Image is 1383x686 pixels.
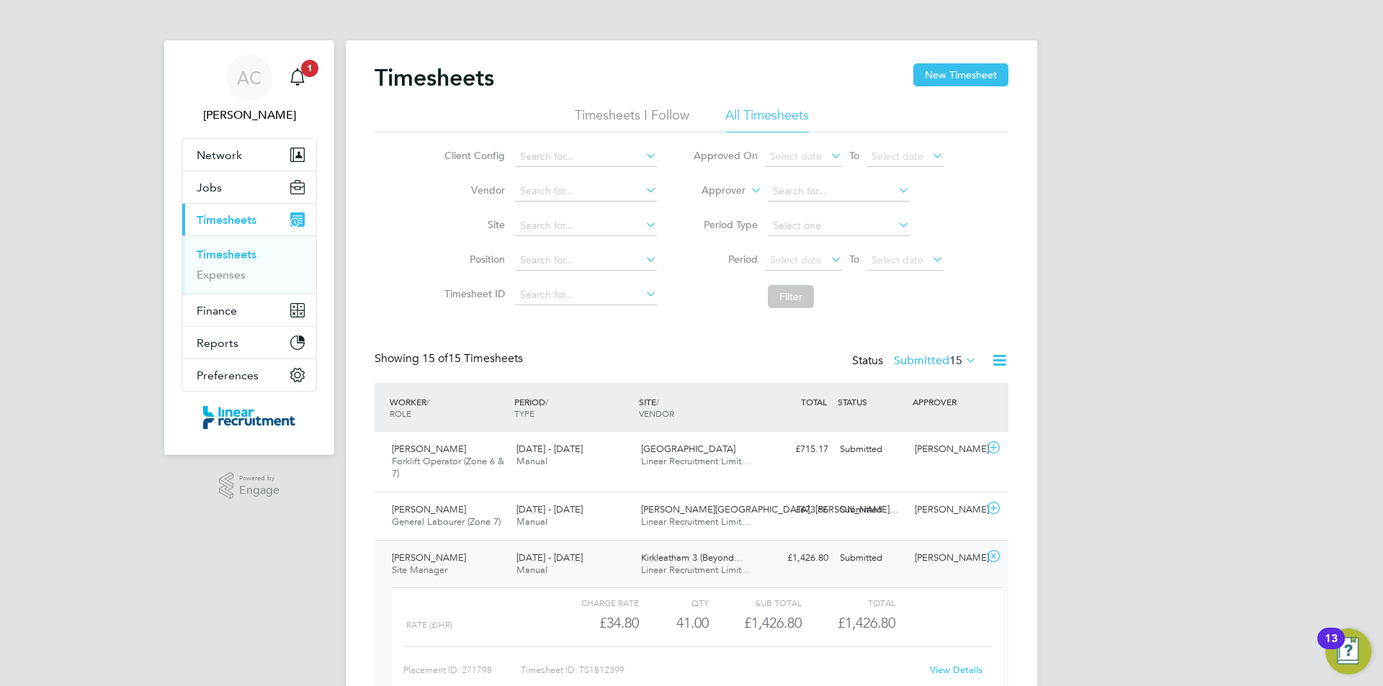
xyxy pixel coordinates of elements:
[834,389,909,415] div: STATUS
[392,443,466,455] span: [PERSON_NAME]
[197,148,242,162] span: Network
[575,107,689,132] li: Timesheets I Follow
[375,351,526,366] div: Showing
[182,359,316,391] button: Preferences
[239,472,279,484] span: Powered by
[426,396,429,407] span: /
[768,181,910,202] input: Search for...
[197,304,237,317] span: Finance
[834,438,909,461] div: Submitted
[909,438,984,461] div: [PERSON_NAME]
[386,389,511,426] div: WORKER
[390,407,411,419] span: ROLE
[852,351,980,371] div: Status
[909,389,984,415] div: APPROVER
[802,594,895,611] div: Total
[656,396,659,407] span: /
[516,455,547,467] span: Manual
[949,353,962,368] span: 15
[516,515,547,528] span: Manual
[392,515,501,528] span: General Labourer (Zone 7)
[515,216,657,236] input: Search for...
[641,443,735,455] span: [GEOGRAPHIC_DATA]
[164,40,334,455] nav: Main navigation
[392,551,466,564] span: [PERSON_NAME]
[516,564,547,576] span: Manual
[770,150,822,163] span: Select date
[440,184,505,197] label: Vendor
[516,551,583,564] span: [DATE] - [DATE]
[641,564,751,576] span: Linear Recruitment Limit…
[546,594,639,611] div: Charge rate
[403,659,521,682] div: Placement ID: 271798
[515,285,657,305] input: Search for...
[845,250,864,268] span: To
[182,107,317,124] span: Anneliese Clifton
[301,60,318,77] span: 1
[913,63,1008,86] button: New Timesheet
[909,498,984,522] div: [PERSON_NAME]
[801,396,827,407] span: TOTAL
[182,406,317,429] a: Go to home page
[197,248,256,261] a: Timesheets
[197,213,256,227] span: Timesheets
[770,253,822,266] span: Select date
[440,218,505,231] label: Site
[182,55,317,124] a: AC[PERSON_NAME]
[219,472,280,500] a: Powered byEngage
[641,503,899,515] span: [PERSON_NAME][GEOGRAPHIC_DATA], [PERSON_NAME]…
[182,327,316,358] button: Reports
[283,55,312,101] a: 1
[1325,638,1338,657] div: 13
[639,611,709,635] div: 41.00
[759,498,834,522] div: £673.56
[197,336,238,350] span: Reports
[239,484,279,497] span: Engage
[237,68,261,87] span: AC
[546,611,639,635] div: £34.80
[639,407,674,419] span: VENDOR
[440,253,505,266] label: Position
[709,594,802,611] div: Sub Total
[514,407,534,419] span: TYPE
[197,369,259,382] span: Preferences
[422,351,523,366] span: 15 Timesheets
[834,498,909,522] div: Submitted
[440,149,505,162] label: Client Config
[515,147,657,167] input: Search for...
[197,181,222,194] span: Jobs
[392,564,447,576] span: Site Manager
[406,620,452,630] span: Rate (£/HR)
[182,294,316,326] button: Finance
[693,149,758,162] label: Approved On
[641,455,751,467] span: Linear Recruitment Limit…
[182,204,316,235] button: Timesheets
[182,171,316,203] button: Jobs
[422,351,448,366] span: 15 of
[845,146,864,165] span: To
[872,253,923,266] span: Select date
[545,396,548,407] span: /
[759,546,834,570] div: £1,426.80
[203,406,295,429] img: linearrecruitment-logo-retina.png
[872,150,923,163] span: Select date
[197,268,246,281] a: Expenses
[375,63,494,92] h2: Timesheets
[182,235,316,294] div: Timesheets
[1325,628,1371,674] button: Open Resource Center, 13 new notifications
[392,455,504,479] span: Forklift Operator (Zone 6 & 7)
[894,353,977,368] label: Submitted
[440,287,505,300] label: Timesheet ID
[759,438,834,461] div: £715.17
[516,443,583,455] span: [DATE] - [DATE]
[639,594,709,611] div: QTY
[909,546,984,570] div: [PERSON_NAME]
[182,139,316,171] button: Network
[693,253,758,266] label: Period
[834,546,909,570] div: Submitted
[511,389,635,426] div: PERIOD
[635,389,760,426] div: SITE
[709,611,802,635] div: £1,426.80
[516,503,583,515] span: [DATE] - [DATE]
[725,107,809,132] li: All Timesheets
